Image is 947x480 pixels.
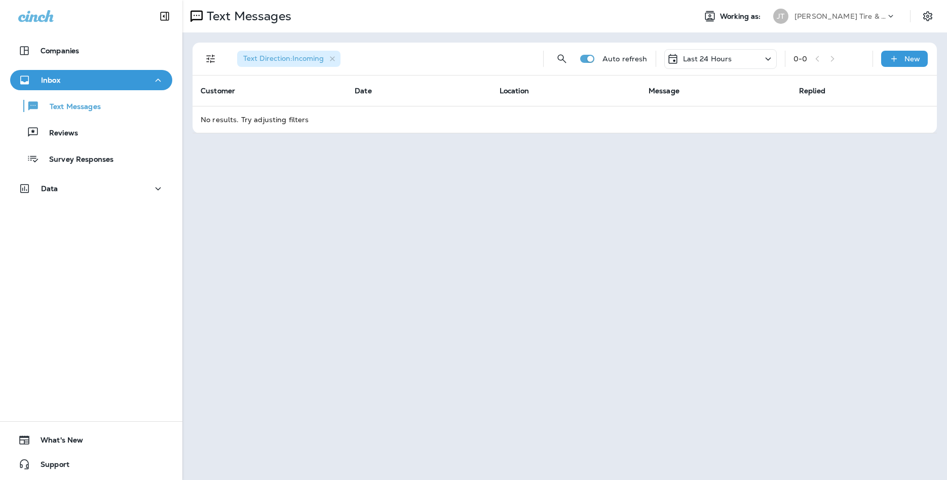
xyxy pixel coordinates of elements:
[500,86,529,95] span: Location
[237,51,340,67] div: Text Direction:Incoming
[919,7,937,25] button: Settings
[41,184,58,193] p: Data
[201,86,235,95] span: Customer
[552,49,572,69] button: Search Messages
[41,47,79,55] p: Companies
[794,12,886,20] p: [PERSON_NAME] Tire & Auto
[30,436,83,448] span: What's New
[720,12,763,21] span: Working as:
[10,178,172,199] button: Data
[150,6,179,26] button: Collapse Sidebar
[41,76,60,84] p: Inbox
[39,129,78,138] p: Reviews
[355,86,372,95] span: Date
[793,55,807,63] div: 0 - 0
[30,460,69,472] span: Support
[773,9,788,24] div: JT
[904,55,920,63] p: New
[10,41,172,61] button: Companies
[243,54,324,63] span: Text Direction : Incoming
[193,106,937,133] td: No results. Try adjusting filters
[10,95,172,117] button: Text Messages
[10,454,172,474] button: Support
[40,102,101,112] p: Text Messages
[203,9,291,24] p: Text Messages
[39,155,113,165] p: Survey Responses
[10,148,172,169] button: Survey Responses
[649,86,679,95] span: Message
[10,430,172,450] button: What's New
[10,70,172,90] button: Inbox
[683,55,732,63] p: Last 24 Hours
[799,86,825,95] span: Replied
[201,49,221,69] button: Filters
[602,55,648,63] p: Auto refresh
[10,122,172,143] button: Reviews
